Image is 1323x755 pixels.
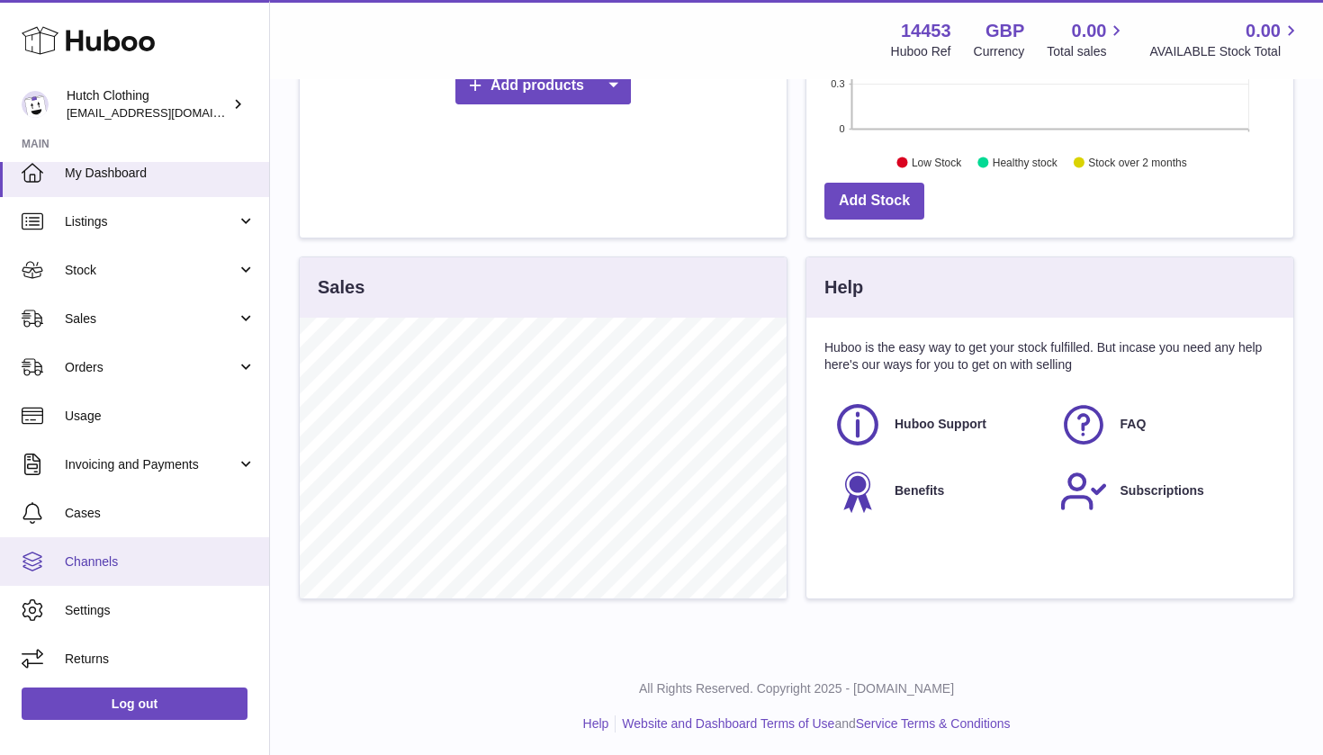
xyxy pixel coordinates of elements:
a: Add Stock [824,183,924,220]
a: Subscriptions [1059,467,1267,516]
span: Listings [65,213,237,230]
span: Sales [65,310,237,328]
span: Total sales [1047,43,1127,60]
div: Hutch Clothing [67,87,229,121]
span: 0.00 [1246,19,1281,43]
text: Low Stock [912,156,962,168]
p: All Rights Reserved. Copyright 2025 - [DOMAIN_NAME] [284,680,1309,697]
span: Returns [65,651,256,668]
span: Invoicing and Payments [65,456,237,473]
span: 0.00 [1072,19,1107,43]
span: Benefits [895,482,944,499]
text: 0 [839,123,844,134]
span: My Dashboard [65,165,256,182]
a: 0.00 AVAILABLE Stock Total [1149,19,1301,60]
span: Channels [65,553,256,571]
a: Log out [22,688,247,720]
a: Service Terms & Conditions [856,716,1011,731]
span: Settings [65,602,256,619]
a: 0.00 Total sales [1047,19,1127,60]
div: Huboo Ref [891,43,951,60]
text: Stock over 2 months [1088,156,1186,168]
text: 0.3 [831,78,844,89]
a: Huboo Support [833,400,1041,449]
span: Subscriptions [1120,482,1204,499]
a: Add products [455,67,631,104]
span: Orders [65,359,237,376]
span: Cases [65,505,256,522]
li: and [616,715,1010,733]
span: Usage [65,408,256,425]
div: Currency [974,43,1025,60]
h3: Help [824,275,863,300]
a: FAQ [1059,400,1267,449]
a: Benefits [833,467,1041,516]
a: Website and Dashboard Terms of Use [622,716,834,731]
span: Stock [65,262,237,279]
span: [EMAIL_ADDRESS][DOMAIN_NAME] [67,105,265,120]
img: dailyitemuk@gmail.com [22,91,49,118]
strong: 14453 [901,19,951,43]
strong: GBP [985,19,1024,43]
p: Huboo is the easy way to get your stock fulfilled. But incase you need any help here's our ways f... [824,339,1275,373]
span: FAQ [1120,416,1147,433]
span: Huboo Support [895,416,986,433]
a: Help [583,716,609,731]
text: Healthy stock [993,156,1058,168]
span: AVAILABLE Stock Total [1149,43,1301,60]
h3: Sales [318,275,364,300]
